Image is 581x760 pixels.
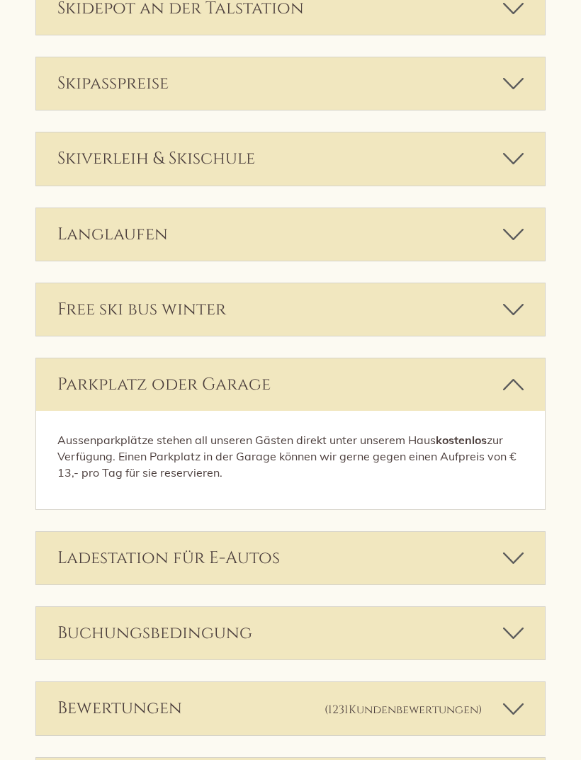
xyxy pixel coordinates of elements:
div: Skipasspreise [36,57,545,110]
div: Parkplatz oder Garage [36,358,545,411]
div: Skiverleih & Skischule [36,132,545,185]
div: Langlaufen [36,208,545,261]
strong: kostenlos [436,433,487,447]
small: (1231 ) [325,702,482,718]
div: Bewertungen [36,682,545,735]
div: Buchungsbedingung [36,607,545,659]
div: Free ski bus winter [36,283,545,336]
div: Ladestation für E-Autos [36,532,545,584]
p: Aussenparkplätze stehen all unseren Gästen direkt unter unserem Haus zur Verfügung. Einen Parkpla... [57,432,524,481]
span: Kundenbewertungen [349,702,478,718]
